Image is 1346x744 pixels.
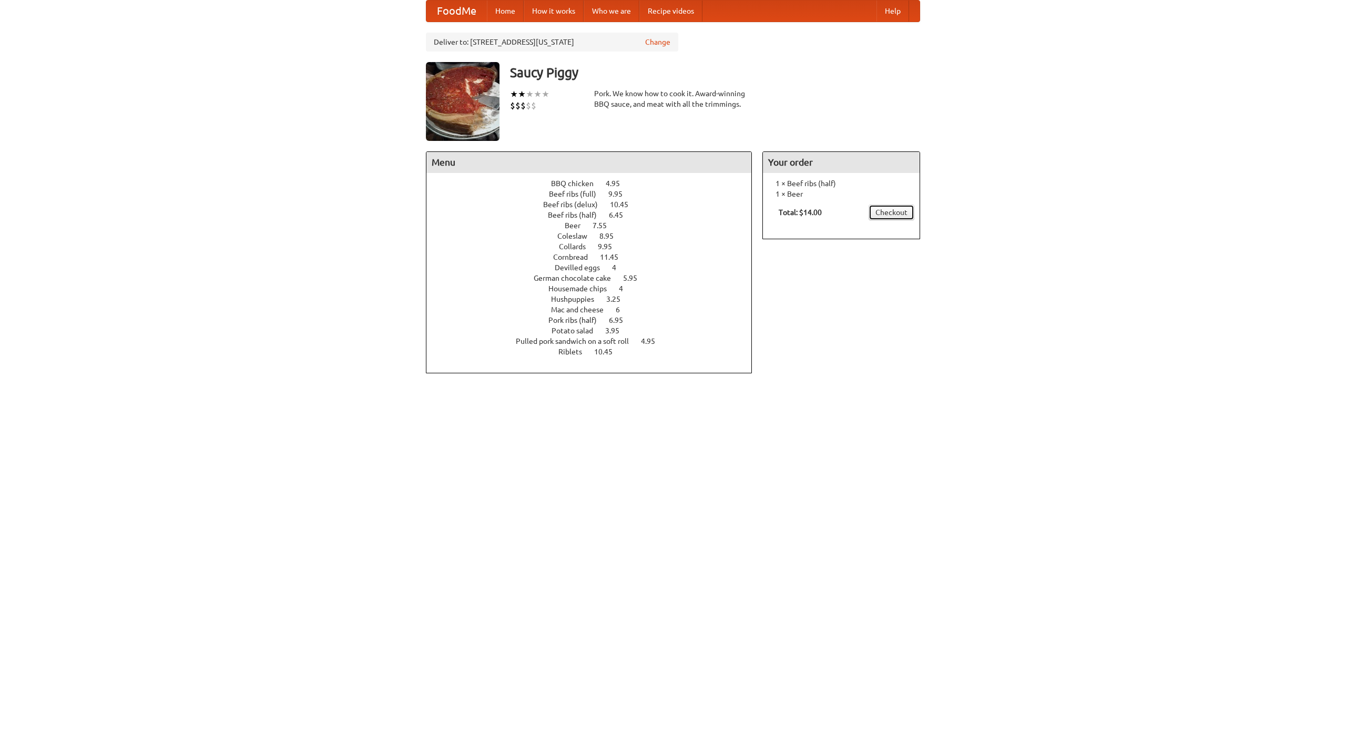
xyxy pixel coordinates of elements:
span: German chocolate cake [534,274,621,282]
span: Housemade chips [548,284,617,293]
a: Change [645,37,670,47]
span: 10.45 [610,200,639,209]
span: 6.95 [609,316,634,324]
a: Hushpuppies 3.25 [551,295,640,303]
a: BBQ chicken 4.95 [551,179,639,188]
li: ★ [518,88,526,100]
b: Total: $14.00 [779,208,822,217]
div: Pork. We know how to cook it. Award-winning BBQ sauce, and meat with all the trimmings. [594,88,752,109]
li: 1 × Beer [768,189,914,199]
span: Pulled pork sandwich on a soft roll [516,337,639,345]
li: ★ [526,88,534,100]
a: Collards 9.95 [559,242,631,251]
span: 6 [616,305,630,314]
a: Riblets 10.45 [558,348,632,356]
span: BBQ chicken [551,179,604,188]
h4: Your order [763,152,920,173]
span: 9.95 [608,190,633,198]
span: 4.95 [641,337,666,345]
a: Checkout [869,205,914,220]
span: 6.45 [609,211,634,219]
li: 1 × Beef ribs (half) [768,178,914,189]
span: Riblets [558,348,593,356]
span: 11.45 [600,253,629,261]
a: Pork ribs (half) 6.95 [548,316,643,324]
a: Potato salad 3.95 [552,327,639,335]
a: Home [487,1,524,22]
h4: Menu [426,152,751,173]
a: German chocolate cake 5.95 [534,274,657,282]
span: 4 [612,263,627,272]
span: Devilled eggs [555,263,610,272]
div: Deliver to: [STREET_ADDRESS][US_STATE] [426,33,678,52]
a: Beef ribs (full) 9.95 [549,190,642,198]
a: Coleslaw 8.95 [557,232,633,240]
a: Pulled pork sandwich on a soft roll 4.95 [516,337,675,345]
span: 10.45 [594,348,623,356]
a: Mac and cheese 6 [551,305,639,314]
span: 4.95 [606,179,630,188]
span: 9.95 [598,242,623,251]
li: ★ [534,88,542,100]
a: Help [876,1,909,22]
li: $ [526,100,531,111]
li: $ [515,100,521,111]
li: $ [531,100,536,111]
a: Who we are [584,1,639,22]
a: How it works [524,1,584,22]
li: $ [510,100,515,111]
h3: Saucy Piggy [510,62,920,83]
li: ★ [510,88,518,100]
span: Collards [559,242,596,251]
a: FoodMe [426,1,487,22]
a: Beef ribs (half) 6.45 [548,211,643,219]
span: 3.25 [606,295,631,303]
span: 4 [619,284,634,293]
a: Cornbread 11.45 [553,253,638,261]
span: Hushpuppies [551,295,605,303]
span: 5.95 [623,274,648,282]
img: angular.jpg [426,62,499,141]
a: Recipe videos [639,1,702,22]
span: Beef ribs (full) [549,190,607,198]
span: Beef ribs (half) [548,211,607,219]
span: Mac and cheese [551,305,614,314]
span: Cornbread [553,253,598,261]
a: Beer 7.55 [565,221,626,230]
span: Pork ribs (half) [548,316,607,324]
span: Beef ribs (delux) [543,200,608,209]
span: Coleslaw [557,232,598,240]
span: 7.55 [593,221,617,230]
span: 8.95 [599,232,624,240]
span: Potato salad [552,327,604,335]
a: Housemade chips 4 [548,284,643,293]
a: Devilled eggs 4 [555,263,636,272]
li: $ [521,100,526,111]
a: Beef ribs (delux) 10.45 [543,200,648,209]
span: Beer [565,221,591,230]
li: ★ [542,88,549,100]
span: 3.95 [605,327,630,335]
